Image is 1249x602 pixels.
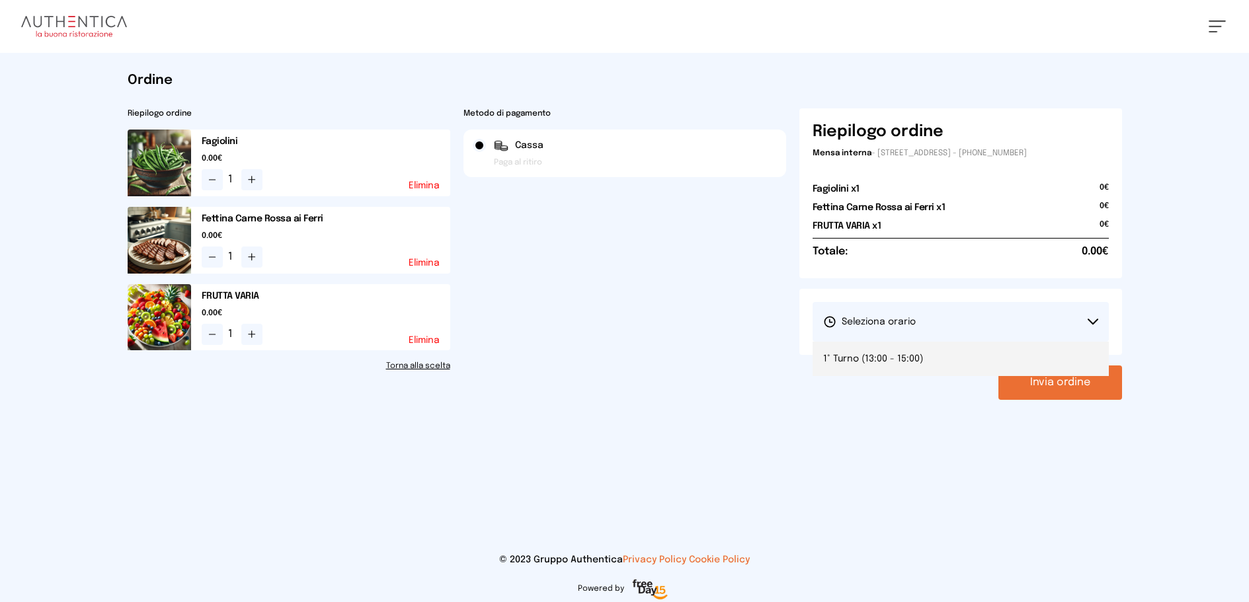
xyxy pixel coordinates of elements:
span: Powered by [578,583,624,594]
span: Seleziona orario [823,315,916,328]
p: © 2023 Gruppo Authentica [21,553,1228,566]
a: Cookie Policy [689,555,750,564]
button: Seleziona orario [813,302,1109,342]
a: Privacy Policy [623,555,686,564]
span: 1° Turno (13:00 - 15:00) [823,352,923,365]
button: Invia ordine [998,365,1122,400]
